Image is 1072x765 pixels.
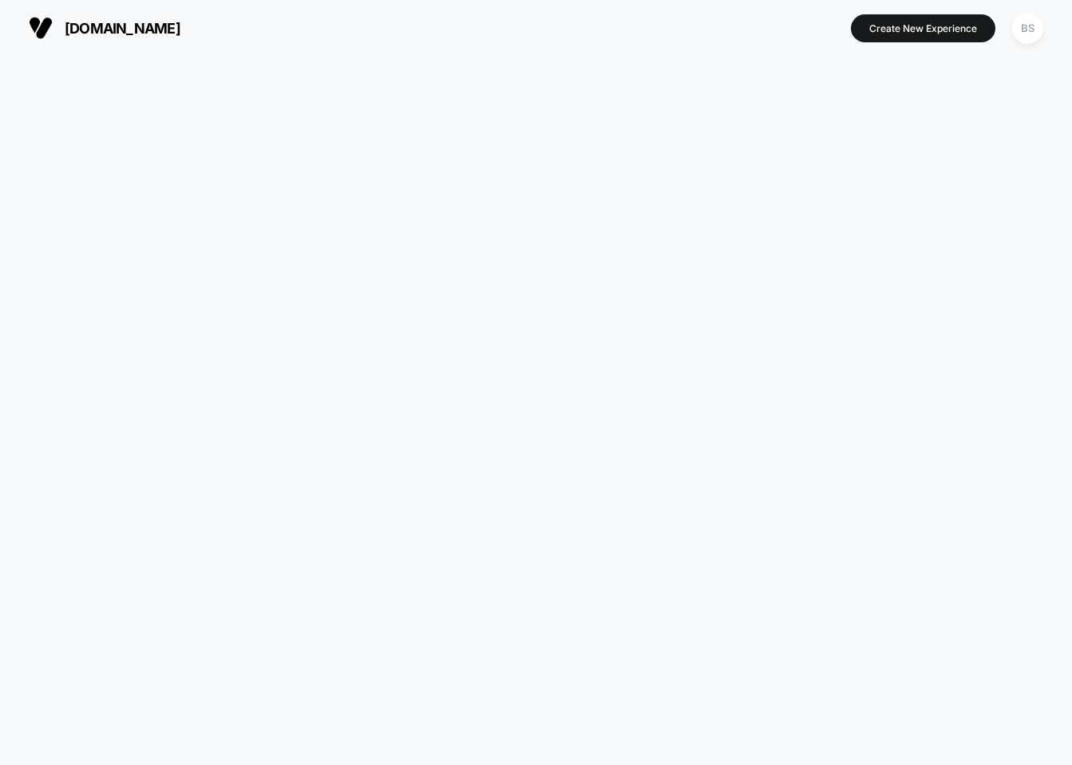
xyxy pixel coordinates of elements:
[1012,13,1043,44] div: BS
[851,14,995,42] button: Create New Experience
[29,16,53,40] img: Visually logo
[24,15,185,41] button: [DOMAIN_NAME]
[1007,12,1048,45] button: BS
[65,20,180,37] span: [DOMAIN_NAME]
